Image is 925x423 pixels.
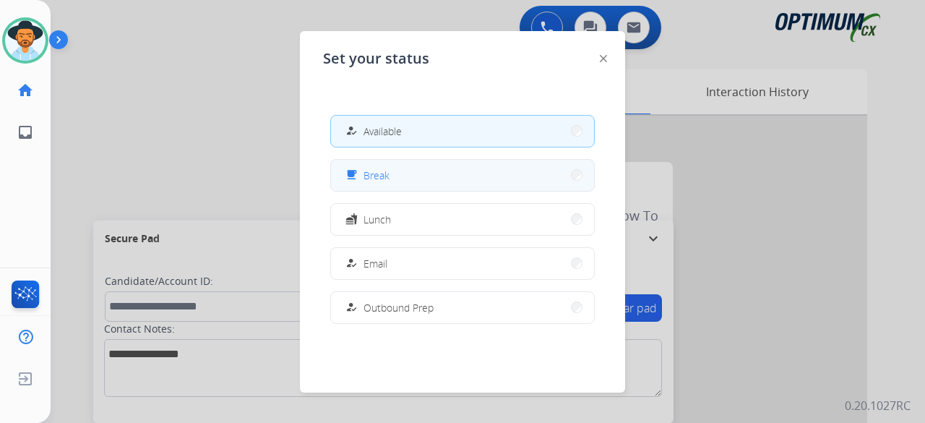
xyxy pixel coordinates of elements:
mat-icon: free_breakfast [345,169,358,181]
span: Email [363,256,387,271]
span: Set your status [323,48,429,69]
span: Lunch [363,212,391,227]
img: close-button [600,55,607,62]
button: Available [331,116,594,147]
mat-icon: inbox [17,124,34,141]
button: Email [331,248,594,279]
span: Break [363,168,390,183]
button: Lunch [331,204,594,235]
img: avatar [5,20,46,61]
mat-icon: how_to_reg [345,125,358,137]
button: Outbound Prep [331,292,594,323]
mat-icon: home [17,82,34,99]
mat-icon: how_to_reg [345,257,358,270]
mat-icon: fastfood [345,213,358,226]
button: Break [331,160,594,191]
span: Available [363,124,402,139]
p: 0.20.1027RC [845,397,911,414]
span: Outbound Prep [363,300,434,315]
mat-icon: how_to_reg [345,302,358,314]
